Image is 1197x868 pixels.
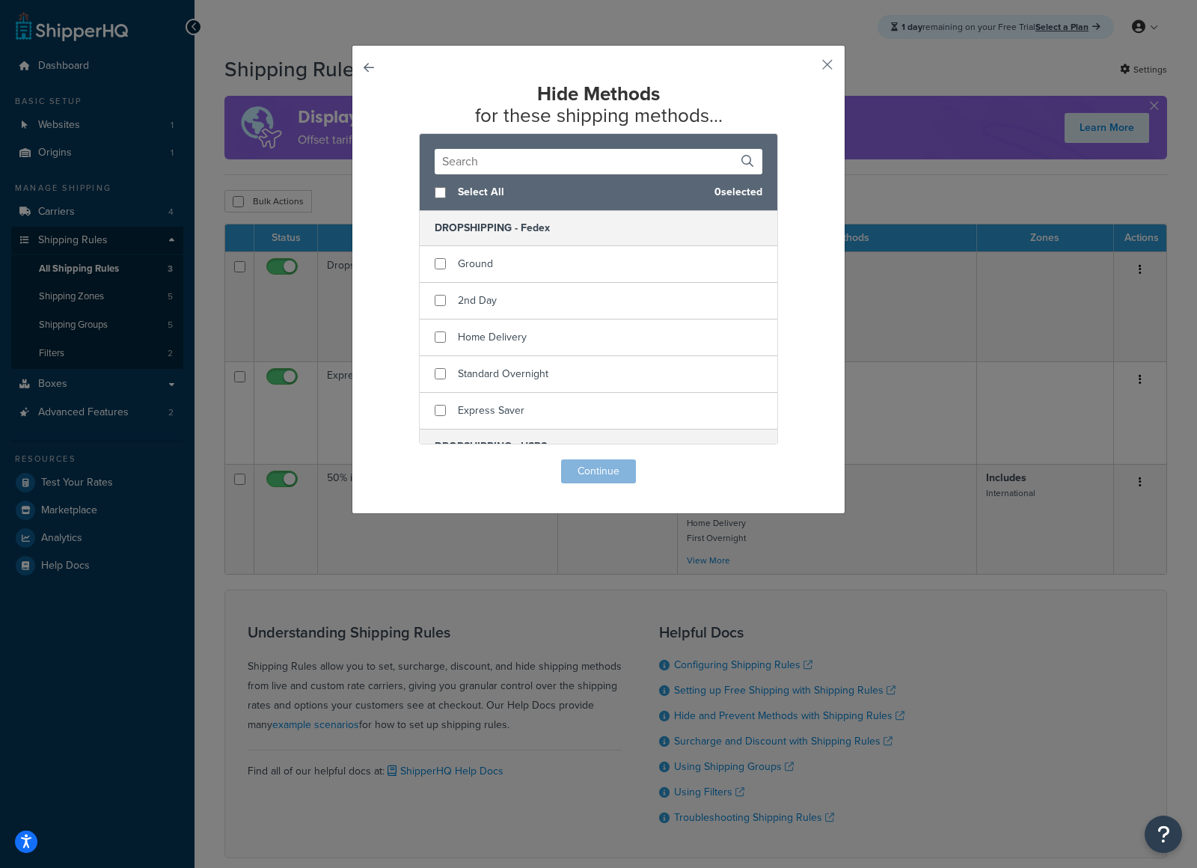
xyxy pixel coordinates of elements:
[458,329,527,345] span: Home Delivery
[458,366,548,382] span: Standard Overnight
[458,293,497,308] span: 2nd Day
[390,83,807,126] h2: for these shipping methods...
[420,174,777,211] div: 0 selected
[458,256,493,272] span: Ground
[537,79,660,108] strong: Hide Methods
[1145,816,1182,853] button: Open Resource Center
[458,182,702,203] span: Select All
[435,149,762,174] input: Search
[458,403,524,418] span: Express Saver
[420,211,777,245] h5: DROPSHIPPING - Fedex
[420,429,777,464] h5: DROPSHIPPING - USPS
